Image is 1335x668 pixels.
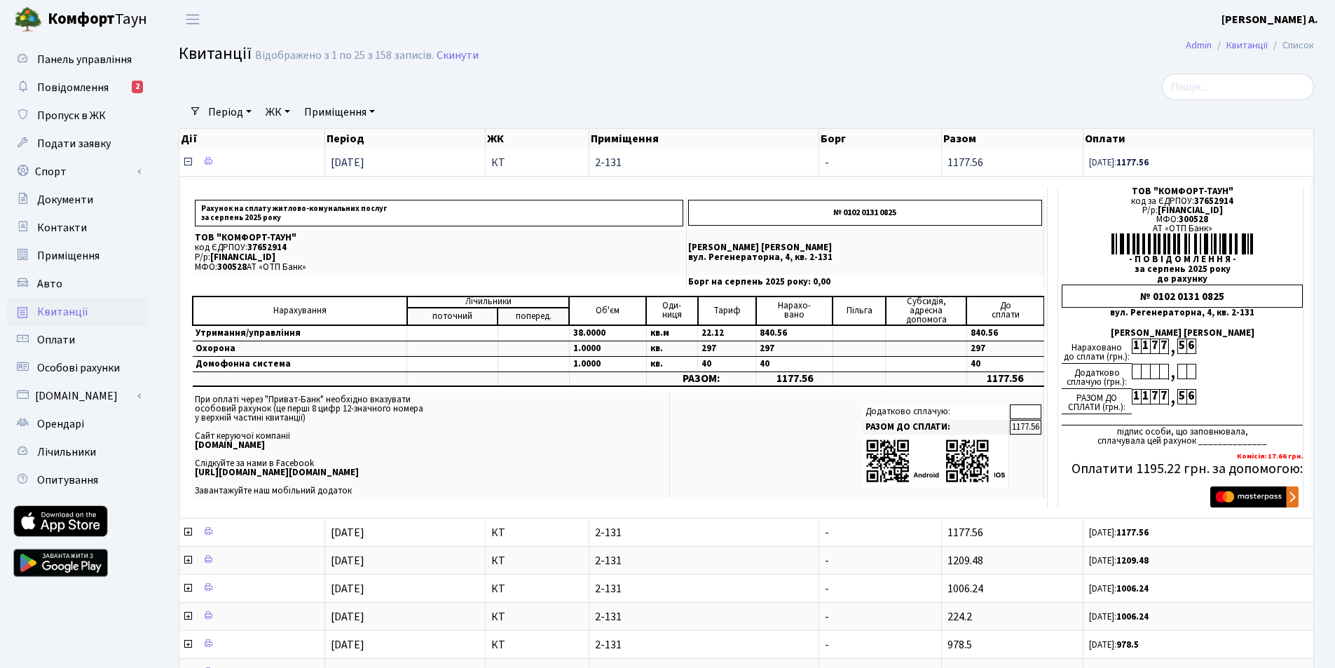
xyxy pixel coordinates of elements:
div: 5 [1177,389,1186,404]
a: Подати заявку [7,130,147,158]
span: Подати заявку [37,136,111,151]
td: РАЗОМ ДО СПЛАТИ: [863,420,1009,435]
div: 1 [1132,339,1141,354]
b: 1209.48 [1116,554,1149,567]
div: АТ «ОТП Банк» [1062,224,1303,233]
div: 6 [1186,339,1196,354]
td: 1.0000 [569,356,646,372]
a: Приміщення [299,100,381,124]
td: 297 [698,341,756,356]
p: код ЄДРПОУ: [195,243,683,252]
small: [DATE]: [1089,639,1139,651]
p: № 0102 0131 0825 [688,200,1042,226]
a: Документи [7,186,147,214]
a: Квитанції [7,298,147,326]
span: Приміщення [37,248,100,264]
b: 1006.24 [1116,611,1149,623]
a: Авто [7,270,147,298]
p: Р/р: [195,253,683,262]
span: КТ [491,611,583,622]
td: 40 [966,356,1043,372]
td: Нарахо- вано [756,296,833,325]
span: - [825,155,829,170]
a: [PERSON_NAME] А. [1221,11,1318,28]
span: - [825,609,829,625]
input: Пошук... [1162,74,1314,100]
td: 297 [756,341,833,356]
th: Оплати [1083,129,1314,149]
td: До cплати [966,296,1043,325]
div: 6 [1186,389,1196,404]
small: [DATE]: [1089,526,1149,539]
div: 1 [1141,339,1150,354]
td: кв. [646,356,697,372]
td: РАЗОМ: [646,372,755,386]
td: кв. [646,341,697,356]
th: Дії [179,129,325,149]
span: 2-131 [595,611,813,622]
nav: breadcrumb [1165,31,1335,60]
th: Приміщення [589,129,819,149]
a: Приміщення [7,242,147,270]
span: - [825,581,829,597]
span: Опитування [37,472,98,488]
img: apps-qrcodes.png [865,438,1006,484]
span: Квитанції [37,304,88,320]
td: Субсидія, адресна допомога [886,296,967,325]
td: 1.0000 [569,341,646,356]
td: 22.12 [698,325,756,341]
div: Р/р: [1062,206,1303,215]
div: 1 [1132,389,1141,404]
div: 2 [132,81,143,93]
div: 7 [1150,389,1159,404]
div: , [1168,339,1177,355]
span: 300528 [217,261,247,273]
b: [PERSON_NAME] А. [1221,12,1318,27]
td: 1177.56 [756,372,833,386]
div: - П О В І Д О М Л Е Н Н Я - [1062,255,1303,264]
a: Лічильники [7,438,147,466]
span: 300528 [1179,213,1208,226]
span: [FINANCIAL_ID] [1158,204,1223,217]
div: Додатково сплачую (грн.): [1062,364,1132,389]
small: [DATE]: [1089,156,1149,169]
span: Лічильники [37,444,96,460]
td: Утримання/управління [193,325,407,341]
span: 2-131 [595,583,813,594]
td: 840.56 [756,325,833,341]
div: код за ЄДРПОУ: [1062,197,1303,206]
a: Квитанції [1226,38,1268,53]
td: Лічильники [407,296,570,308]
span: 2-131 [595,639,813,650]
b: Комісія: 17.66 грн. [1237,451,1303,461]
th: Період [325,129,486,149]
span: Пропуск в ЖК [37,108,106,123]
span: - [825,525,829,540]
td: поперед. [498,308,569,325]
div: 7 [1150,339,1159,354]
span: КТ [491,527,583,538]
a: Період [203,100,257,124]
td: Додатково сплачую: [863,404,1009,419]
div: до рахунку [1062,275,1303,284]
div: 5 [1177,339,1186,354]
span: [DATE] [331,609,364,625]
span: 1209.48 [947,553,983,568]
th: Борг [819,129,942,149]
div: Нараховано до сплати (грн.): [1062,339,1132,364]
b: 1177.56 [1116,526,1149,539]
span: [DATE] [331,155,364,170]
b: 978.5 [1116,639,1139,651]
th: Разом [942,129,1083,149]
p: Рахунок на сплату житлово-комунальних послуг за серпень 2025 року [195,200,683,226]
span: КТ [491,157,583,168]
div: МФО: [1062,215,1303,224]
span: Особові рахунки [37,360,120,376]
a: Повідомлення2 [7,74,147,102]
span: Панель управління [37,52,132,67]
td: 1177.56 [966,372,1043,386]
td: 1177.56 [1010,420,1041,435]
a: Пропуск в ЖК [7,102,147,130]
span: 2-131 [595,157,813,168]
span: 37652914 [247,241,287,254]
